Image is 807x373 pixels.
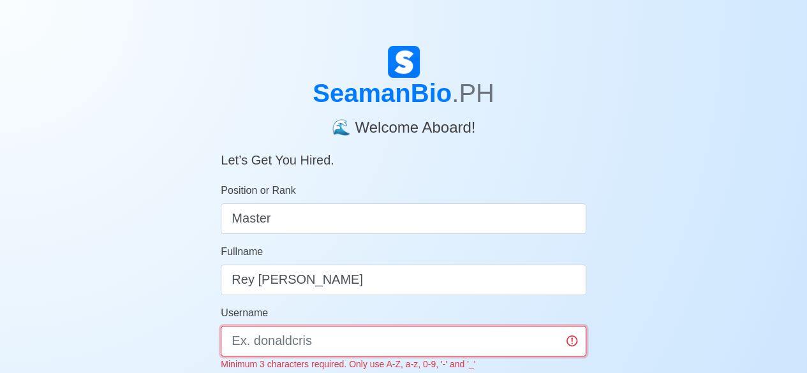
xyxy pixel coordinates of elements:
[221,137,586,168] h5: Let’s Get You Hired.
[221,265,586,295] input: Your Fullname
[221,108,586,137] h4: 🌊 Welcome Aboard!
[388,46,420,78] img: Logo
[221,326,586,356] input: Ex. donaldcris
[221,246,263,257] span: Fullname
[452,79,494,107] span: .PH
[221,185,295,196] span: Position or Rank
[221,203,586,234] input: ex. 2nd Officer w/Master License
[221,359,475,369] small: Minimum 3 characters required. Only use A-Z, a-z, 0-9, '-' and '_'
[221,78,586,108] h1: SeamanBio
[221,307,268,318] span: Username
